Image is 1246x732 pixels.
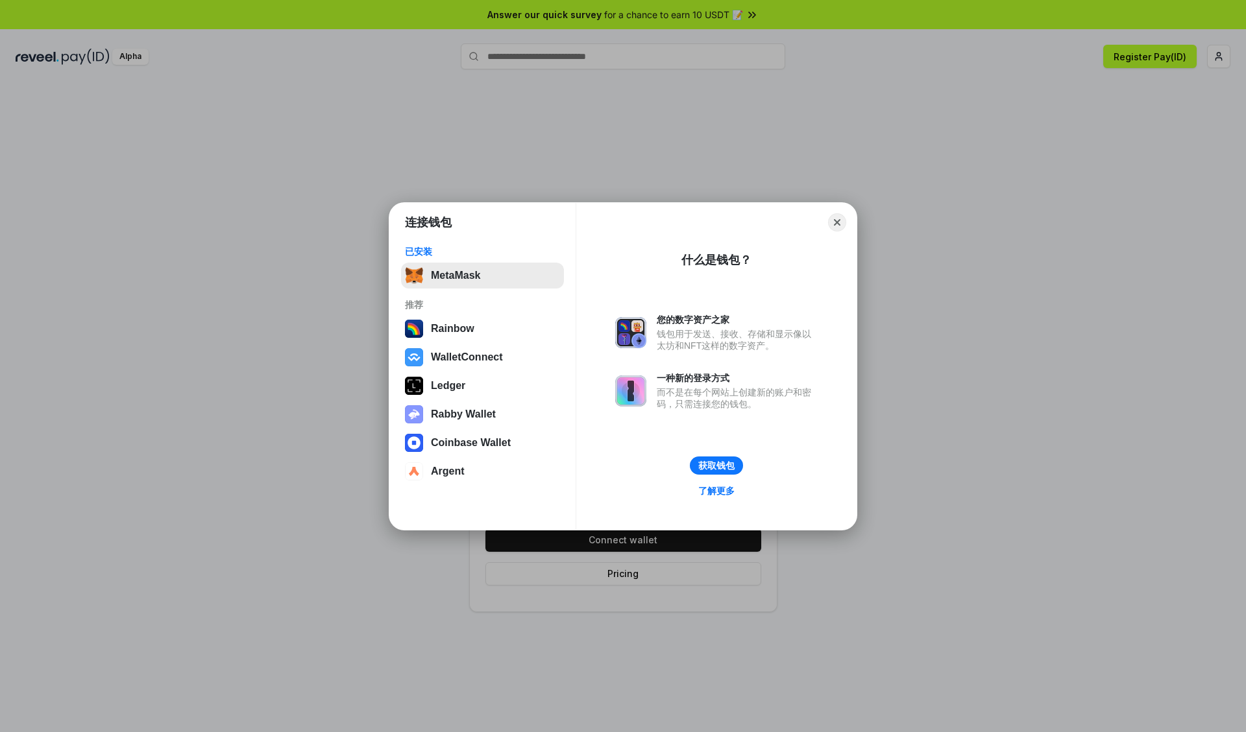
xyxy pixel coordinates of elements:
[401,344,564,370] button: WalletConnect
[657,328,818,351] div: 钱包用于发送、接收、存储和显示像以太坊和NFT这样的数字资产。
[405,405,423,423] img: svg+xml,%3Csvg%20xmlns%3D%22http%3A%2F%2Fwww.w3.org%2F2000%2Fsvg%22%20fill%3D%22none%22%20viewBox...
[698,460,735,471] div: 获取钱包
[657,372,818,384] div: 一种新的登录方式
[405,434,423,452] img: svg+xml,%3Csvg%20width%3D%2228%22%20height%3D%2228%22%20viewBox%3D%220%200%2028%2028%22%20fill%3D...
[405,377,423,395] img: svg+xml,%3Csvg%20xmlns%3D%22http%3A%2F%2Fwww.w3.org%2F2000%2Fsvg%22%20width%3D%2228%22%20height%3...
[401,430,564,456] button: Coinbase Wallet
[615,317,646,348] img: svg+xml,%3Csvg%20xmlns%3D%22http%3A%2F%2Fwww.w3.org%2F2000%2Fsvg%22%20fill%3D%22none%22%20viewBox...
[431,323,474,335] div: Rainbow
[690,456,743,475] button: 获取钱包
[431,466,465,477] div: Argent
[401,316,564,342] button: Rainbow
[405,320,423,338] img: svg+xml,%3Csvg%20width%3D%22120%22%20height%3D%22120%22%20viewBox%3D%220%200%20120%20120%22%20fil...
[431,270,480,281] div: MetaMask
[401,263,564,289] button: MetaMask
[405,299,560,311] div: 推荐
[657,386,818,410] div: 而不是在每个网站上创建新的账户和密码，只需连接您的钱包。
[657,314,818,325] div: 您的数字资产之家
[431,408,496,420] div: Rabby Wallet
[401,401,564,427] button: Rabby Wallet
[401,458,564,484] button: Argent
[431,437,511,449] div: Coinbase Wallet
[828,213,846,231] button: Close
[405,246,560,257] div: 已安装
[405,348,423,366] img: svg+xml,%3Csvg%20width%3D%2228%22%20height%3D%2228%22%20viewBox%3D%220%200%2028%2028%22%20fill%3D...
[698,485,735,497] div: 了解更多
[401,373,564,399] button: Ledger
[431,351,503,363] div: WalletConnect
[615,375,646,407] img: svg+xml,%3Csvg%20xmlns%3D%22http%3A%2F%2Fwww.w3.org%2F2000%2Fsvg%22%20fill%3D%22none%22%20viewBox...
[690,482,742,499] a: 了解更多
[681,252,751,268] div: 什么是钱包？
[405,462,423,480] img: svg+xml,%3Csvg%20width%3D%2228%22%20height%3D%2228%22%20viewBox%3D%220%200%2028%2028%22%20fill%3D...
[405,266,423,285] img: svg+xml,%3Csvg%20fill%3D%22none%22%20height%3D%2233%22%20viewBox%3D%220%200%2035%2033%22%20width%...
[431,380,465,392] div: Ledger
[405,215,452,230] h1: 连接钱包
